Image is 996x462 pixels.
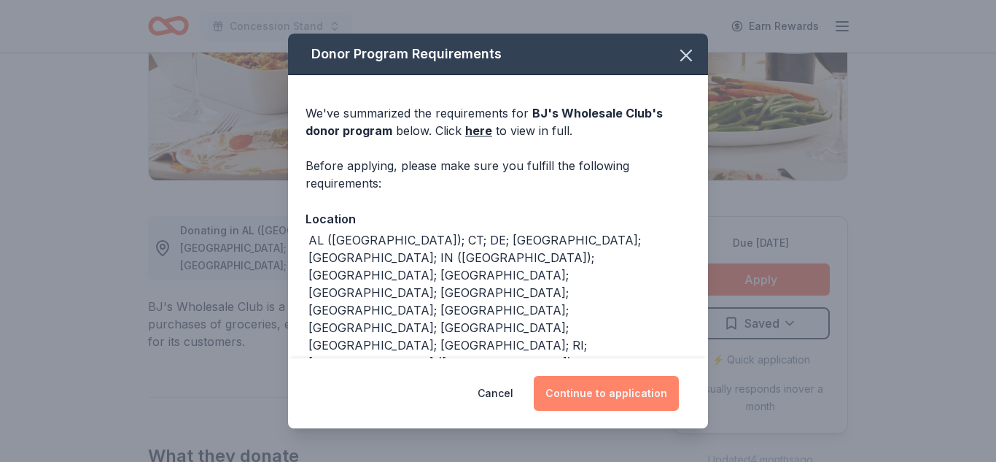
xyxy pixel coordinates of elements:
[306,104,690,139] div: We've summarized the requirements for below. Click to view in full.
[465,122,492,139] a: here
[308,231,690,389] div: AL ([GEOGRAPHIC_DATA]); CT; DE; [GEOGRAPHIC_DATA]; [GEOGRAPHIC_DATA]; IN ([GEOGRAPHIC_DATA]); [GE...
[306,209,690,228] div: Location
[534,376,679,411] button: Continue to application
[306,157,690,192] div: Before applying, please make sure you fulfill the following requirements:
[288,34,708,75] div: Donor Program Requirements
[478,376,513,411] button: Cancel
